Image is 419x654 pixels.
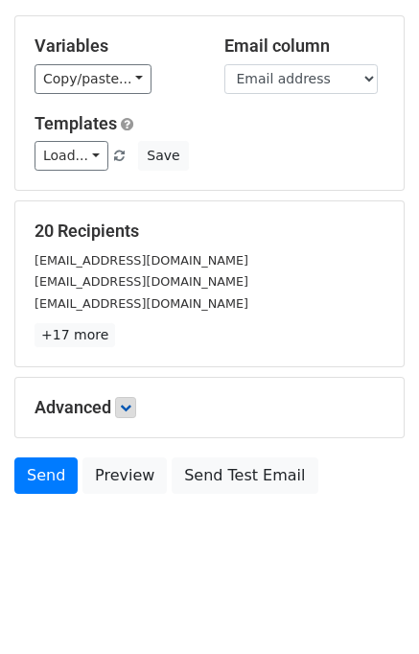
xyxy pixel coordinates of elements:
h5: Advanced [35,397,384,418]
a: Send [14,457,78,494]
a: Templates [35,113,117,133]
small: [EMAIL_ADDRESS][DOMAIN_NAME] [35,274,248,289]
a: Send Test Email [172,457,317,494]
small: [EMAIL_ADDRESS][DOMAIN_NAME] [35,296,248,311]
button: Save [138,141,188,171]
a: +17 more [35,323,115,347]
a: Copy/paste... [35,64,151,94]
a: Preview [82,457,167,494]
h5: Variables [35,35,196,57]
small: [EMAIL_ADDRESS][DOMAIN_NAME] [35,253,248,268]
a: Load... [35,141,108,171]
h5: Email column [224,35,385,57]
h5: 20 Recipients [35,221,384,242]
iframe: Chat Widget [323,562,419,654]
